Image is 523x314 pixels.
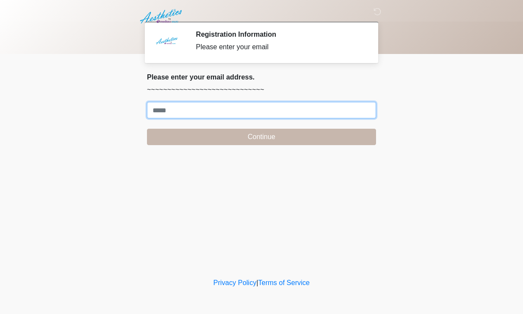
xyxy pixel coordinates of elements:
div: Please enter your email [196,42,363,52]
img: Agent Avatar [153,30,179,56]
p: ~~~~~~~~~~~~~~~~~~~~~~~~~~~~~ [147,85,376,95]
a: | [256,279,258,286]
a: Privacy Policy [214,279,257,286]
h2: Please enter your email address. [147,73,376,81]
button: Continue [147,129,376,145]
h2: Registration Information [196,30,363,38]
a: Terms of Service [258,279,309,286]
img: Aesthetics by Emediate Cure Logo [138,6,185,26]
